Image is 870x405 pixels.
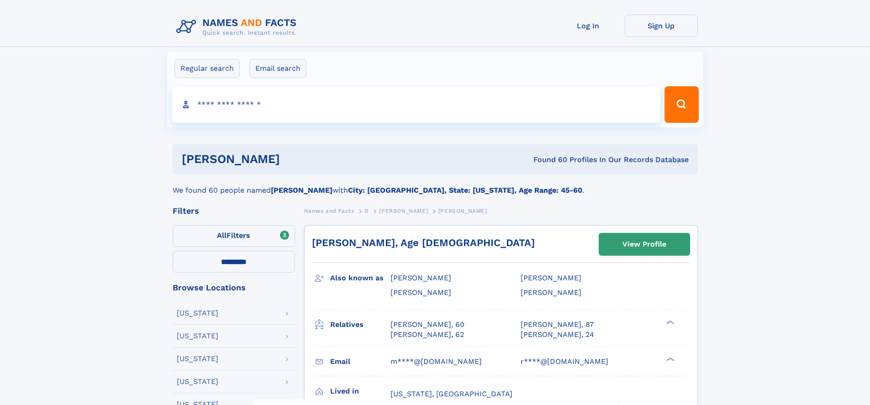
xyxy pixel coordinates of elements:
[304,205,354,216] a: Names and Facts
[249,59,306,78] label: Email search
[312,237,535,248] a: [PERSON_NAME], Age [DEMOGRAPHIC_DATA]
[390,389,512,398] span: [US_STATE], [GEOGRAPHIC_DATA]
[177,310,218,317] div: [US_STATE]
[330,384,390,399] h3: Lived in
[390,288,451,297] span: [PERSON_NAME]
[390,320,464,330] a: [PERSON_NAME], 60
[173,174,698,196] div: We found 60 people named with .
[664,86,698,123] button: Search Button
[552,15,625,37] a: Log In
[521,320,594,330] a: [PERSON_NAME], 87
[390,274,451,282] span: [PERSON_NAME]
[364,205,369,216] a: D
[182,153,407,165] h1: [PERSON_NAME]
[173,225,295,247] label: Filters
[271,186,332,195] b: [PERSON_NAME]
[521,330,594,340] a: [PERSON_NAME], 24
[172,86,661,123] input: search input
[330,317,390,332] h3: Relatives
[379,208,428,214] span: [PERSON_NAME]
[174,59,240,78] label: Regular search
[521,274,581,282] span: [PERSON_NAME]
[664,319,675,325] div: ❯
[173,15,304,39] img: Logo Names and Facts
[390,330,464,340] a: [PERSON_NAME], 62
[330,354,390,369] h3: Email
[664,356,675,362] div: ❯
[406,155,689,165] div: Found 60 Profiles In Our Records Database
[379,205,428,216] a: [PERSON_NAME]
[625,15,698,37] a: Sign Up
[364,208,369,214] span: D
[173,207,295,215] div: Filters
[217,231,227,240] span: All
[177,355,218,363] div: [US_STATE]
[622,234,666,255] div: View Profile
[438,208,487,214] span: [PERSON_NAME]
[348,186,582,195] b: City: [GEOGRAPHIC_DATA], State: [US_STATE], Age Range: 45-60
[599,233,690,255] a: View Profile
[521,288,581,297] span: [PERSON_NAME]
[177,332,218,340] div: [US_STATE]
[330,270,390,286] h3: Also known as
[177,378,218,385] div: [US_STATE]
[173,284,295,292] div: Browse Locations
